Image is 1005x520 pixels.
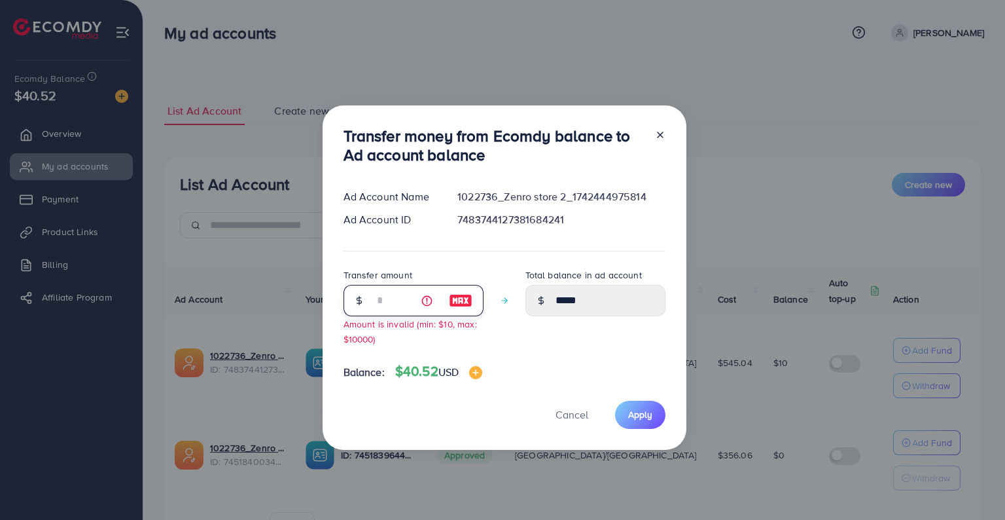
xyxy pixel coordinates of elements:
span: Apply [628,408,652,421]
div: 7483744127381684241 [447,212,675,227]
span: Cancel [555,407,588,422]
div: Ad Account Name [333,189,448,204]
img: image [469,366,482,379]
div: Ad Account ID [333,212,448,227]
img: image [449,293,472,308]
span: Balance: [344,365,385,380]
span: USD [438,365,459,379]
small: Amount is invalid (min: $10, max: $10000) [344,318,477,345]
button: Apply [615,401,665,429]
iframe: Chat [949,461,995,510]
h4: $40.52 [395,363,482,380]
label: Transfer amount [344,269,412,282]
div: 1022736_Zenro store 2_1742444975814 [447,189,675,204]
h3: Transfer money from Ecomdy balance to Ad account balance [344,126,644,164]
label: Total balance in ad account [525,269,642,282]
button: Cancel [539,401,605,429]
